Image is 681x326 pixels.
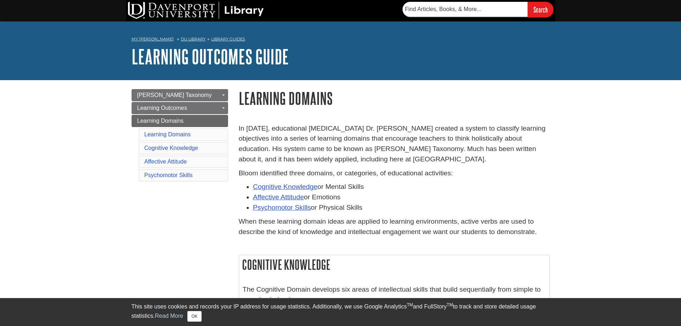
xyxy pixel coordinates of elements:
[128,2,264,19] img: DU Library
[132,302,550,322] div: This site uses cookies and records your IP address for usage statistics. Additionally, we use Goo...
[239,216,550,237] p: When these learning domain ideas are applied to learning environments, active verbs are used to d...
[253,183,317,190] a: Cognitive Knowledge
[447,302,453,307] sup: TM
[132,89,228,183] div: Guide Page Menu
[253,203,550,213] li: or Physical Skills
[155,313,183,319] a: Read More
[144,172,193,178] a: Psychomotor Skills
[253,182,550,192] li: or Mental Skills
[137,105,187,111] span: Learning Outcomes
[211,37,245,42] a: Library Guides
[137,118,184,124] span: Learning Domains
[132,36,174,42] a: My [PERSON_NAME]
[144,131,191,137] a: Learning Domains
[137,92,212,98] span: [PERSON_NAME] Taxonomy
[132,34,550,46] nav: breadcrumb
[239,123,550,165] p: In [DATE], educational [MEDICAL_DATA] Dr. [PERSON_NAME] created a system to classify learning obj...
[239,255,549,274] h2: Cognitive Knowledge
[243,284,546,315] p: The Cognitive Domain develops six areas of intellectual skills that build sequentially from simpl...
[132,89,228,101] a: [PERSON_NAME] Taxonomy
[187,311,201,322] button: Close
[132,115,228,127] a: Learning Domains
[253,193,304,201] a: Affective Attitude
[144,145,198,151] a: Cognitive Knowledge
[403,2,528,17] input: Find Articles, Books, & More...
[528,2,553,17] input: Search
[403,2,553,17] form: Searches DU Library's articles, books, and more
[407,302,413,307] sup: TM
[132,102,228,114] a: Learning Outcomes
[239,168,550,179] p: Bloom identified three domains, or categories, of educational activities:
[144,159,187,165] a: Affective Attitude
[132,45,289,68] a: Learning Outcomes Guide
[181,37,206,42] a: DU Library
[253,192,550,203] li: or Emotions
[239,89,550,107] h1: Learning Domains
[253,204,311,211] a: Psychomotor Skills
